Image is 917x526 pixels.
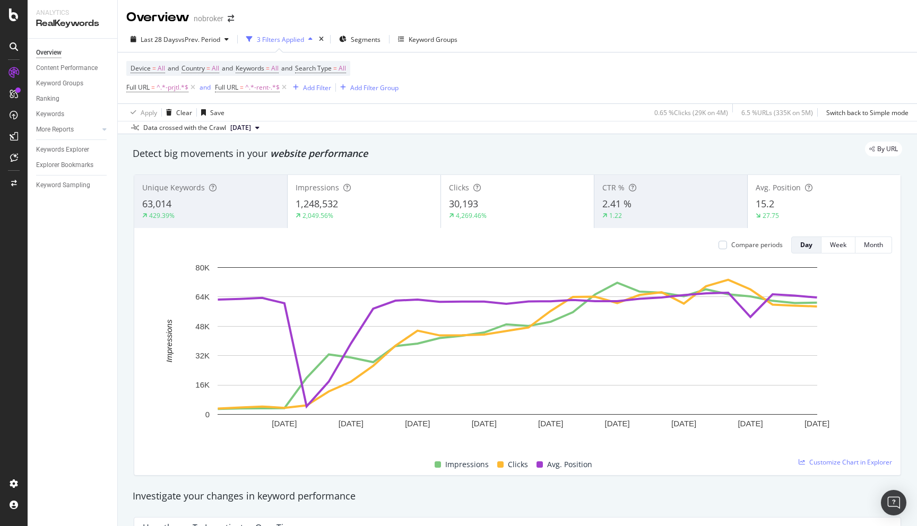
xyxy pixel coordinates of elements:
[449,197,478,210] span: 30,193
[200,83,211,92] div: and
[257,35,304,44] div: 3 Filters Applied
[756,182,801,192] span: Avg. Position
[799,458,892,467] a: Customize Chart in Explorer
[865,142,902,156] div: legacy label
[200,82,211,92] button: and
[738,419,763,428] text: [DATE]
[809,458,892,467] span: Customize Chart in Explorer
[141,108,157,117] div: Apply
[602,197,631,210] span: 2.41 %
[821,236,855,253] button: Week
[445,458,489,471] span: Impressions
[36,124,74,135] div: More Reports
[36,47,62,58] div: Overview
[296,182,339,192] span: Impressions
[538,419,563,428] text: [DATE]
[36,78,83,89] div: Keyword Groups
[36,144,89,155] div: Keywords Explorer
[339,419,364,428] text: [DATE]
[36,8,109,17] div: Analytics
[126,31,233,48] button: Last 28 DaysvsPrev. Period
[855,236,892,253] button: Month
[826,108,909,117] div: Switch back to Simple mode
[152,64,156,73] span: =
[36,63,110,74] a: Content Performance
[131,64,151,73] span: Device
[215,83,238,92] span: Full URL
[195,263,210,272] text: 80K
[133,489,902,503] div: Investigate your changes in keyword performance
[176,108,192,117] div: Clear
[405,419,430,428] text: [DATE]
[449,182,469,192] span: Clicks
[36,180,110,191] a: Keyword Sampling
[143,262,892,446] div: A chart.
[472,419,497,428] text: [DATE]
[303,83,331,92] div: Add Filter
[242,31,317,48] button: 3 Filters Applied
[36,93,110,104] a: Ranking
[157,80,188,95] span: ^.*-prjtl.*$
[168,64,179,73] span: and
[881,490,906,515] div: Open Intercom Messenger
[36,109,110,120] a: Keywords
[272,419,297,428] text: [DATE]
[800,240,812,249] div: Day
[605,419,630,428] text: [DATE]
[162,104,192,121] button: Clear
[228,15,234,22] div: arrow-right-arrow-left
[271,61,279,76] span: All
[181,64,205,73] span: Country
[877,146,898,152] span: By URL
[36,47,110,58] a: Overview
[126,104,157,121] button: Apply
[335,31,385,48] button: Segments
[864,240,883,249] div: Month
[822,104,909,121] button: Switch back to Simple mode
[151,83,155,92] span: =
[212,61,219,76] span: All
[195,292,210,301] text: 64K
[756,197,774,210] span: 15.2
[226,121,264,134] button: [DATE]
[36,180,90,191] div: Keyword Sampling
[336,81,399,94] button: Add Filter Group
[731,240,783,249] div: Compare periods
[36,160,110,171] a: Explorer Bookmarks
[36,144,110,155] a: Keywords Explorer
[804,419,829,428] text: [DATE]
[178,35,220,44] span: vs Prev. Period
[206,64,210,73] span: =
[195,351,210,360] text: 32K
[791,236,821,253] button: Day
[317,34,326,45] div: times
[141,35,178,44] span: Last 28 Days
[240,83,244,92] span: =
[302,211,333,220] div: 2,049.56%
[195,322,210,331] text: 48K
[142,197,171,210] span: 63,014
[230,123,251,133] span: 2025 Sep. 1st
[281,64,292,73] span: and
[602,182,625,192] span: CTR %
[289,81,331,94] button: Add Filter
[205,410,210,419] text: 0
[210,108,224,117] div: Save
[609,211,622,220] div: 1.22
[741,108,813,117] div: 6.5 % URLs ( 335K on 5M )
[142,182,205,192] span: Unique Keywords
[158,61,165,76] span: All
[36,160,93,171] div: Explorer Bookmarks
[394,31,462,48] button: Keyword Groups
[339,61,346,76] span: All
[126,8,189,27] div: Overview
[245,80,280,95] span: ^.*-rent-.*$
[149,211,175,220] div: 429.39%
[350,83,399,92] div: Add Filter Group
[36,124,99,135] a: More Reports
[763,211,779,220] div: 27.75
[333,64,337,73] span: =
[126,83,150,92] span: Full URL
[547,458,592,471] span: Avg. Position
[36,109,64,120] div: Keywords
